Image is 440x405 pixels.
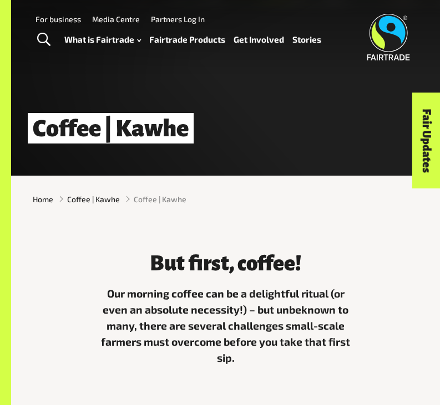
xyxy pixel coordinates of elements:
[33,193,53,205] a: Home
[134,193,186,205] span: Coffee | Kawhe
[67,193,120,205] a: Coffee | Kawhe
[234,32,284,47] a: Get Involved
[36,14,81,24] a: For business
[30,26,57,54] a: Toggle Search
[151,14,205,24] a: Partners Log In
[292,32,321,47] a: Stories
[28,113,194,143] h1: Coffee | Kawhe
[99,252,352,275] h3: But first, coffee!
[367,14,409,60] img: Fairtrade Australia New Zealand logo
[99,286,352,366] p: Our morning coffee can be a delightful ritual (or even an absolute necessity!) – but unbeknown to...
[92,14,140,24] a: Media Centre
[149,32,225,47] a: Fairtrade Products
[64,32,141,47] a: What is Fairtrade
